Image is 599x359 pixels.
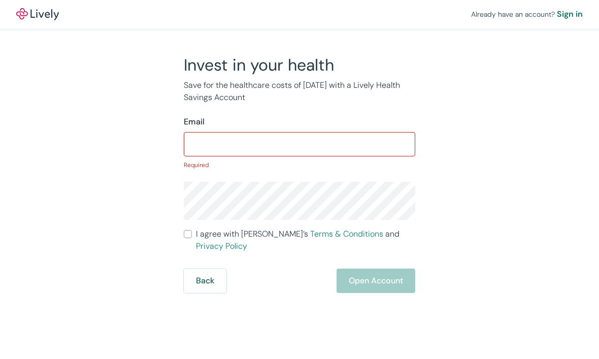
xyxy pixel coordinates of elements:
span: I agree with [PERSON_NAME]’s and [196,228,415,252]
a: Privacy Policy [196,241,247,251]
a: LivelyLively [16,8,59,20]
a: Terms & Conditions [310,229,383,239]
a: Sign in [557,8,583,20]
div: Already have an account? [471,8,583,20]
button: Back [184,269,226,293]
p: Required [184,160,415,170]
p: Save for the healthcare costs of [DATE] with a Lively Health Savings Account [184,79,415,104]
img: Lively [16,8,59,20]
h2: Invest in your health [184,55,415,75]
label: Email [184,116,205,128]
